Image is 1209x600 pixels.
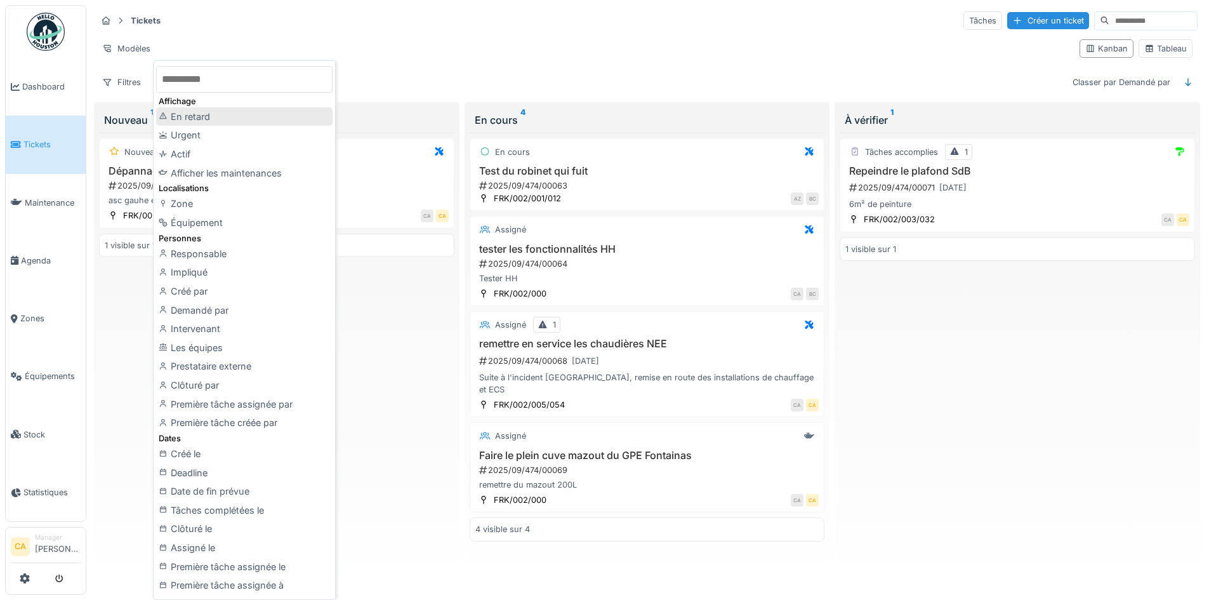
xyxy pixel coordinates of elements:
[35,533,81,560] li: [PERSON_NAME]
[156,463,333,483] div: Deadline
[475,165,819,177] h3: Test du robinet qui fuit
[421,210,433,222] div: CA
[845,243,896,255] div: 1 visible sur 1
[156,482,333,501] div: Date de fin prévue
[845,112,1190,128] div: À vérifier
[23,138,81,150] span: Tickets
[494,192,561,204] div: FRK/002/001/012
[25,370,81,382] span: Équipements
[156,194,333,213] div: Zone
[156,576,333,595] div: Première tâche assignée à
[845,198,1189,210] div: 6m² de peinture
[27,13,65,51] img: Badge_color-CXgf-gQk.svg
[494,494,546,506] div: FRK/002/000
[150,112,154,128] sup: 1
[105,239,155,251] div: 1 visible sur 1
[1161,213,1174,226] div: CA
[156,107,333,126] div: En retard
[865,146,938,158] div: Tâches accomplies
[495,223,526,236] div: Assigné
[553,319,556,331] div: 1
[475,112,820,128] div: En cours
[520,112,525,128] sup: 4
[495,430,526,442] div: Assigné
[96,39,156,58] div: Modèles
[939,182,967,194] div: [DATE]
[806,192,819,205] div: BC
[105,194,449,206] div: asc gauhe en panne
[806,399,819,411] div: CA
[1067,73,1176,91] div: Classer par Demandé par
[806,494,819,507] div: CA
[791,494,803,507] div: CA
[845,165,1189,177] h3: Repeindre le plafond SdB
[21,255,81,267] span: Agenda
[156,244,333,263] div: Responsable
[475,523,530,535] div: 4 visible sur 4
[478,464,819,476] div: 2025/09/474/00069
[156,538,333,557] div: Assigné le
[806,288,819,300] div: BC
[156,282,333,301] div: Créé par
[156,213,333,232] div: Équipement
[156,338,333,357] div: Les équipes
[478,180,819,192] div: 2025/09/474/00063
[126,15,166,27] strong: Tickets
[156,95,333,107] div: Affichage
[22,81,81,93] span: Dashboard
[791,399,803,411] div: CA
[156,413,333,432] div: Première tâche créée par
[864,213,935,225] div: FRK/002/003/032
[478,353,819,369] div: 2025/09/474/00068
[494,288,546,300] div: FRK/002/000
[156,444,333,463] div: Créé le
[156,519,333,538] div: Clôturé le
[1007,12,1089,29] div: Créer un ticket
[156,357,333,376] div: Prestataire externe
[156,145,333,164] div: Actif
[495,319,526,331] div: Assigné
[478,258,819,270] div: 2025/09/474/00064
[963,11,1002,30] div: Tâches
[156,376,333,395] div: Clôturé par
[1177,213,1189,226] div: CA
[475,371,819,396] div: Suite à l'incident [GEOGRAPHIC_DATA], remise en route des installations de chauffage et ECS
[23,429,81,441] span: Stock
[20,312,81,324] span: Zones
[124,146,159,158] div: Nouveau
[1144,43,1187,55] div: Tableau
[25,197,81,209] span: Maintenance
[156,432,333,444] div: Dates
[35,533,81,542] div: Manager
[791,192,803,205] div: AZ
[475,272,819,284] div: Tester HH
[23,486,81,498] span: Statistiques
[156,164,333,183] div: Afficher les maintenances
[156,557,333,577] div: Première tâche assignée le
[890,112,894,128] sup: 1
[475,243,819,255] h3: tester les fonctionnalités HH
[104,112,449,128] div: Nouveau
[848,180,1189,196] div: 2025/09/474/00071
[156,232,333,244] div: Personnes
[475,450,819,462] h3: Faire le plein cuve mazout du GPE Fontainas
[475,479,819,491] div: remettre du mazout 200L
[495,146,530,158] div: En cours
[123,210,176,222] div: FRK/002/000
[965,146,968,158] div: 1
[11,537,30,556] li: CA
[105,165,449,177] h3: Dépannage Ascenseur gauche
[475,338,819,350] h3: remettre en service les chaudières NEE
[156,395,333,414] div: Première tâche assignée par
[156,301,333,320] div: Demandé par
[156,319,333,338] div: Intervenant
[156,263,333,282] div: Impliqué
[156,182,333,194] div: Localisations
[156,126,333,145] div: Urgent
[494,399,565,411] div: FRK/002/005/054
[156,501,333,520] div: Tâches complétées le
[436,210,449,222] div: CA
[572,355,599,367] div: [DATE]
[1085,43,1128,55] div: Kanban
[107,180,449,192] div: 2025/09/474/00070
